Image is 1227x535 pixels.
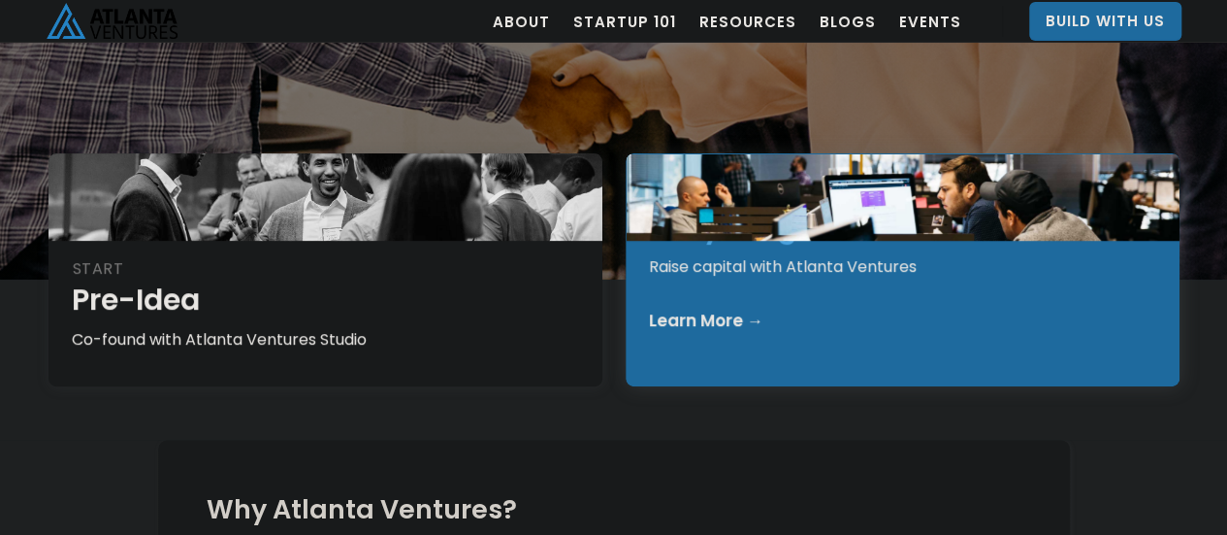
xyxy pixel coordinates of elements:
div: Learn More → [649,311,763,330]
div: Raise capital with Atlanta Ventures [649,256,1158,278]
a: INVESTEarly StageRaise capital with Atlanta VenturesLearn More → [626,153,1179,386]
a: STARTPre-IdeaCo-found with Atlanta Ventures Studio [48,153,602,386]
h1: Pre-Idea [72,280,581,319]
h1: Early Stage [649,207,1158,247]
div: Co-found with Atlanta Ventures Studio [72,329,581,351]
a: Build With Us [1029,2,1181,41]
div: START [73,258,581,280]
strong: Why Atlanta Ventures? [207,491,517,527]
